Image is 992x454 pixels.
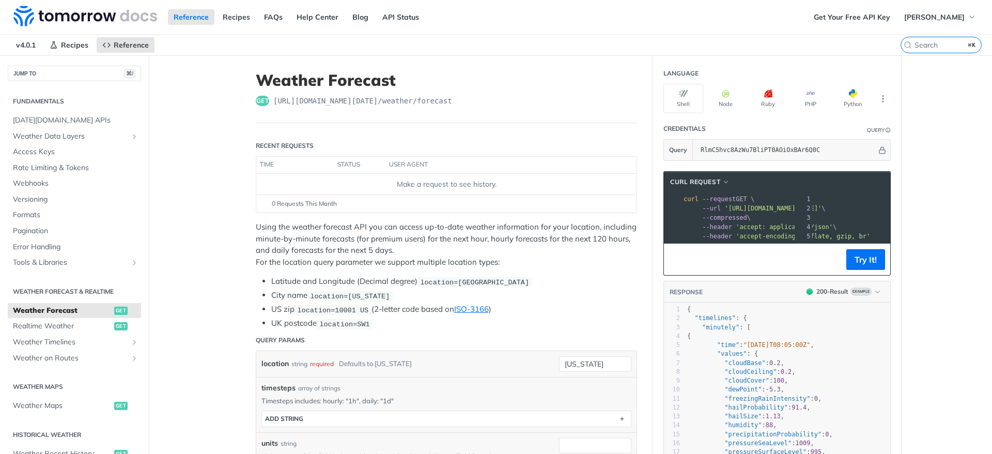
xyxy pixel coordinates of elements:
[61,40,88,50] span: Recipes
[663,84,703,113] button: Shell
[8,97,141,106] h2: Fundamentals
[8,430,141,440] h2: Historical Weather
[781,368,792,375] span: 0.2
[687,386,784,393] span: : ,
[846,249,885,270] button: Try It!
[271,304,637,315] li: US zip (2-letter code based on )
[724,413,762,420] span: "hailSize"
[886,128,891,133] i: Information
[319,320,369,328] span: location=SW1
[736,223,833,231] span: 'accept: application/json'
[702,214,747,221] span: --compressed
[664,412,680,421] div: 13
[867,126,885,134] div: Query
[8,351,141,366] a: Weather on RoutesShow subpages for Weather on Routes
[281,439,297,448] div: string
[878,94,888,103] svg: More ellipsis
[8,66,141,81] button: JUMP TO⌘/
[13,194,138,205] span: Versioning
[297,306,368,314] span: location=10001 US
[724,368,777,375] span: "cloudCeiling"
[904,12,965,22] span: [PERSON_NAME]
[8,287,141,296] h2: Weather Forecast & realtime
[8,144,141,160] a: Access Keys
[114,402,128,410] span: get
[217,9,256,25] a: Recipes
[8,176,141,191] a: Webhooks
[256,221,637,268] p: Using the weather forecast API you can access up-to-date weather information for your location, i...
[261,438,278,449] label: units
[695,140,877,160] input: apikey
[664,395,680,403] div: 11
[272,199,337,208] span: 0 Requests This Month
[766,421,773,429] span: 88
[664,314,680,323] div: 2
[724,386,762,393] span: "dewPoint"
[256,71,637,89] h1: Weather Forecast
[769,386,781,393] span: 5.3
[13,147,138,157] span: Access Keys
[454,304,489,314] a: ISO-3166
[261,383,296,394] span: timesteps
[850,287,872,296] span: Example
[702,195,736,203] span: --request
[13,178,138,189] span: Webhooks
[114,40,149,50] span: Reference
[687,341,814,349] span: : ,
[261,396,631,405] p: Timesteps includes: hourly: "1h", daily: "1d"
[706,84,746,113] button: Node
[875,91,891,107] button: More Languages
[687,404,811,411] span: : ,
[669,252,684,267] button: Copy to clipboard
[687,332,691,340] span: {
[743,341,810,349] span: "[DATE]T08:05:00Z"
[724,205,822,212] span: '[URL][DOMAIN_NAME][DATE]'
[724,359,765,367] span: "cloudBase"
[664,439,680,448] div: 16
[13,131,128,142] span: Weather Data Layers
[766,386,769,393] span: -
[262,411,631,427] button: ADD string
[687,306,691,313] span: {
[420,278,529,286] span: location=[GEOGRAPHIC_DATA]
[10,37,41,53] span: v4.0.1
[260,179,632,190] div: Make a request to see history.
[687,350,758,357] span: : {
[664,140,693,160] button: Query
[310,356,334,371] div: required
[13,306,112,316] span: Weather Forecast
[724,431,822,438] span: "precipitationProbability"
[687,314,747,322] span: : {
[687,431,833,438] span: : ,
[8,319,141,334] a: Realtime Weatherget
[13,321,112,331] span: Realtime Weather
[687,368,796,375] span: : ,
[8,239,141,255] a: Error Handling
[664,385,680,394] div: 10
[334,157,385,173] th: status
[130,132,138,141] button: Show subpages for Weather Data Layers
[114,307,128,315] span: get
[271,290,637,301] li: City name
[795,232,812,241] div: 5
[664,332,680,341] div: 4
[684,214,751,221] span: \
[8,303,141,319] a: Weather Forecastget
[702,223,732,231] span: --header
[867,126,891,134] div: QueryInformation
[808,9,896,25] a: Get Your Free API Key
[8,207,141,223] a: Formats
[664,421,680,430] div: 14
[130,259,138,267] button: Show subpages for Tools & Libraries
[13,115,138,126] span: [DATE][DOMAIN_NAME] APIs
[168,9,214,25] a: Reference
[664,368,680,376] div: 8
[791,84,830,113] button: PHP
[271,317,637,329] li: UK postcode
[291,9,344,25] a: Help Center
[664,359,680,368] div: 7
[13,210,138,220] span: Formats
[766,413,781,420] span: 1.13
[717,350,747,357] span: "values"
[13,226,138,236] span: Pagination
